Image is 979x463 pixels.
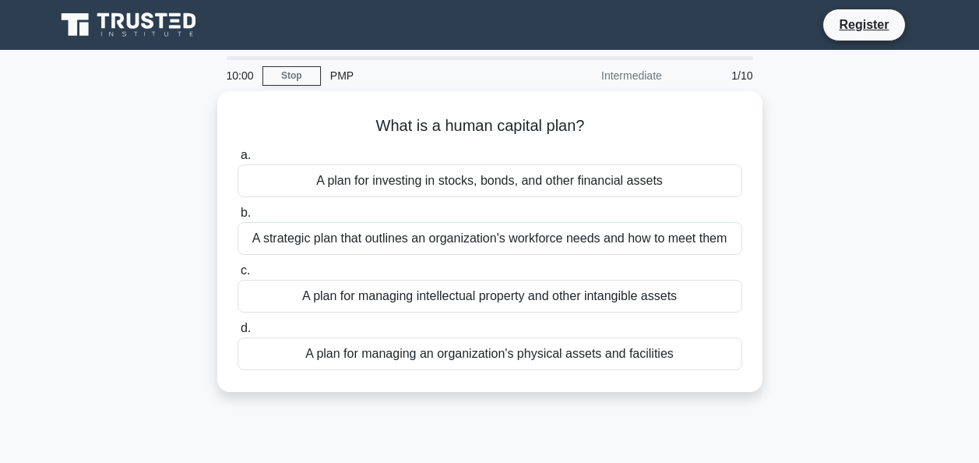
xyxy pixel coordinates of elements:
[236,116,744,136] h5: What is a human capital plan?
[535,60,671,91] div: Intermediate
[829,15,898,34] a: Register
[241,321,251,334] span: d.
[238,338,742,370] div: A plan for managing an organization's physical assets and facilities
[238,280,742,313] div: A plan for managing intellectual property and other intangible assets
[217,60,262,91] div: 10:00
[241,148,251,161] span: a.
[321,60,535,91] div: PMP
[241,263,250,277] span: c.
[241,206,251,219] span: b.
[262,66,321,86] a: Stop
[671,60,762,91] div: 1/10
[238,164,742,197] div: A plan for investing in stocks, bonds, and other financial assets
[238,222,742,255] div: A strategic plan that outlines an organization's workforce needs and how to meet them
